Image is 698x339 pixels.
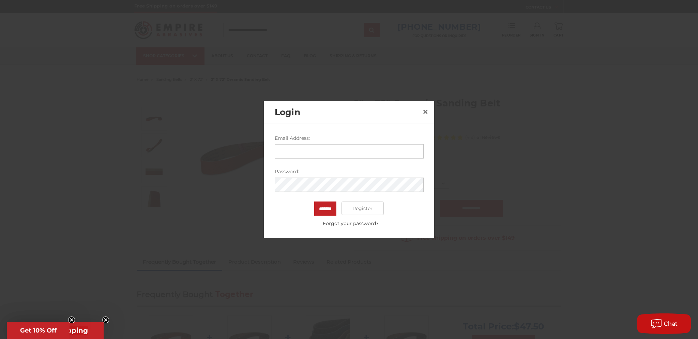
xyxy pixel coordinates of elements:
[68,316,75,323] button: Close teaser
[664,321,678,327] span: Chat
[420,106,431,117] a: Close
[7,322,104,339] div: Get Free ShippingClose teaser
[275,168,424,175] label: Password:
[102,316,109,323] button: Close teaser
[342,202,384,215] a: Register
[422,105,428,118] span: ×
[7,322,70,339] div: Get 10% OffClose teaser
[637,313,691,334] button: Chat
[275,106,420,119] h2: Login
[20,327,57,334] span: Get 10% Off
[275,135,424,142] label: Email Address:
[278,220,423,227] a: Forgot your password?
